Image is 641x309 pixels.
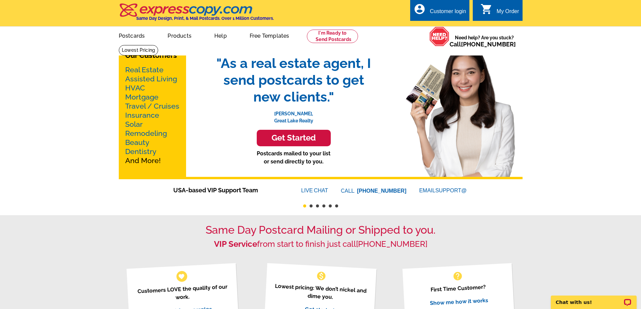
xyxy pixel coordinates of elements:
span: monetization_on [316,271,327,281]
iframe: LiveChat chat widget [546,288,641,309]
span: USA-based VIP Support Team [173,186,281,195]
button: 4 of 6 [322,204,325,207]
a: Solar [125,120,143,128]
button: 5 of 6 [329,204,332,207]
p: [PERSON_NAME], Great Lake Realty [210,105,378,124]
i: shopping_cart [480,3,493,15]
a: [PHONE_NUMBER] [356,239,427,249]
span: Need help? Are you stuck? [450,34,519,48]
a: HVAC [125,84,145,92]
a: Real Estate [125,66,164,74]
a: Insurance [125,111,159,119]
button: 3 of 6 [316,204,319,207]
p: Lowest pricing: We don’t nickel and dime you. [273,282,368,303]
a: Help [204,27,238,43]
a: LIVECHAT [301,188,328,193]
span: Call [450,41,516,48]
a: EMAILSUPPORT@ [419,188,468,193]
font: SUPPORT@ [435,187,468,195]
font: LIVE [301,187,314,195]
h4: Same Day Design, Print, & Mail Postcards. Over 1 Million Customers. [136,16,274,21]
p: First Time Customer? [411,282,506,295]
p: Customers LOVE the quality of our work. [135,282,230,304]
a: Travel / Cruises [125,102,179,110]
div: Customer login [430,8,466,18]
a: Free Templates [239,27,300,43]
i: account_circle [414,3,426,15]
a: Remodeling [125,129,167,138]
a: [PHONE_NUMBER] [357,188,406,194]
a: Beauty [125,138,149,147]
span: help [452,271,463,281]
button: 1 of 6 [303,204,306,207]
a: account_circle Customer login [414,7,466,16]
a: Dentistry [125,147,156,156]
button: 2 of 6 [310,204,313,207]
font: CALL [341,187,355,195]
strong: VIP Service [214,239,257,249]
span: favorite [178,273,185,280]
a: Postcards [108,27,156,43]
a: Show me how it works [430,297,488,306]
a: Same Day Design, Print, & Mail Postcards. Over 1 Million Customers. [119,8,274,21]
button: 6 of 6 [335,204,338,207]
a: Mortgage [125,93,158,101]
h2: from start to finish just call [119,239,523,249]
a: Get Started [210,130,378,146]
a: Assisted Living [125,75,177,83]
h3: Get Started [265,133,322,143]
img: help [429,27,450,46]
a: Products [157,27,202,43]
span: "As a real estate agent, I send postcards to get new clients." [210,55,378,105]
p: Postcards mailed to your list or send directly to you. [210,150,378,166]
h1: Same Day Postcard Mailing or Shipped to you. [119,224,523,236]
p: And More! [125,65,180,165]
div: My Order [497,8,519,18]
a: shopping_cart My Order [480,7,519,16]
a: [PHONE_NUMBER] [461,41,516,48]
